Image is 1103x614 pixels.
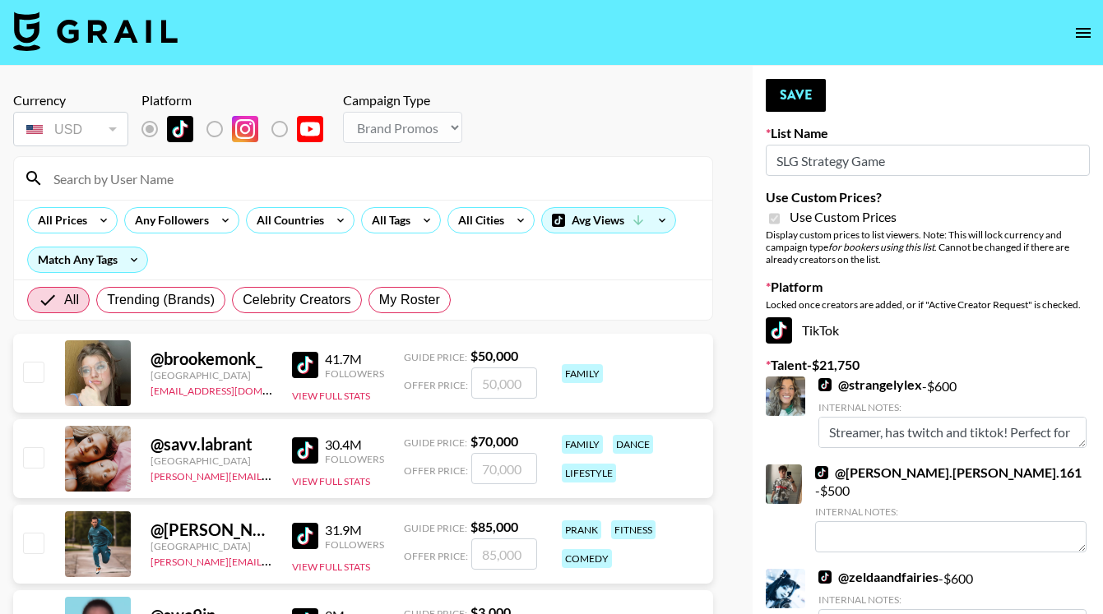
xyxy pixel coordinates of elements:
[292,437,318,464] img: TikTok
[766,189,1090,205] label: Use Custom Prices?
[404,522,467,534] span: Guide Price:
[815,464,1087,552] div: - $ 500
[28,247,147,272] div: Match Any Tags
[766,317,792,344] img: TikTok
[151,349,272,369] div: @ brookemonk_
[818,376,922,393] a: @strangelylex
[151,434,272,455] div: @ savv.labrant
[167,116,193,142] img: TikTok
[790,209,897,225] span: Use Custom Prices
[379,290,440,310] span: My Roster
[297,116,323,142] img: YouTube
[404,379,468,391] span: Offer Price:
[818,593,1087,606] div: Internal Notes:
[471,538,537,570] input: 85,000
[343,92,462,108] div: Campaign Type
[13,92,128,108] div: Currency
[151,455,272,467] div: [GEOGRAPHIC_DATA]
[470,433,518,449] strong: $ 70,000
[611,520,656,539] div: fitness
[818,378,832,391] img: TikTok
[151,519,272,540] div: @ [PERSON_NAME].[PERSON_NAME]
[141,92,336,108] div: Platform
[815,464,1082,481] a: @[PERSON_NAME].[PERSON_NAME].161
[766,125,1090,141] label: List Name
[471,367,537,399] input: 50,000
[247,208,327,233] div: All Countries
[562,464,616,482] div: lifestyle
[151,540,272,552] div: [GEOGRAPHIC_DATA]
[404,436,467,449] span: Guide Price:
[470,519,518,534] strong: $ 85,000
[325,351,384,367] div: 41.7M
[404,351,467,363] span: Guide Price:
[766,357,1090,373] label: Talent - $ 21,750
[818,376,1087,448] div: - $ 600
[151,381,316,397] a: [EMAIL_ADDRESS][DOMAIN_NAME]
[766,298,1090,311] div: Locked once creators are added, or if "Active Creator Request" is checked.
[13,12,178,51] img: Grail Talent
[766,79,826,112] button: Save
[613,435,653,454] div: dance
[151,467,394,482] a: [PERSON_NAME][EMAIL_ADDRESS][DOMAIN_NAME]
[64,290,79,310] span: All
[766,229,1090,265] div: Display custom prices to list viewers. Note: This will lock currency and campaign type . Cannot b...
[562,520,601,539] div: prank
[828,241,934,253] em: for bookers using this list
[362,208,414,233] div: All Tags
[471,453,537,484] input: 70,000
[292,352,318,378] img: TikTok
[562,549,612,568] div: comedy
[292,390,370,402] button: View Full Stats
[404,464,468,477] span: Offer Price:
[292,561,370,573] button: View Full Stats
[44,165,702,192] input: Search by User Name
[562,364,603,383] div: family
[292,523,318,549] img: TikTok
[325,367,384,380] div: Followers
[13,108,128,150] div: Currency is locked to USD
[292,475,370,487] button: View Full Stats
[448,208,507,233] div: All Cities
[766,279,1090,295] label: Platform
[232,116,258,142] img: Instagram
[125,208,212,233] div: Any Followers
[141,112,336,146] div: List locked to TikTok.
[470,348,518,363] strong: $ 50,000
[766,317,1090,344] div: TikTok
[325,522,384,538] div: 31.9M
[325,538,384,551] div: Followers
[325,436,384,453] div: 30.4M
[243,290,351,310] span: Celebrity Creators
[815,506,1087,518] div: Internal Notes:
[818,401,1087,413] div: Internal Notes:
[542,208,675,233] div: Avg Views
[325,453,384,465] div: Followers
[151,369,272,381] div: [GEOGRAPHIC_DATA]
[562,435,603,454] div: family
[107,290,215,310] span: Trending (Brands)
[28,208,90,233] div: All Prices
[16,115,125,144] div: USD
[151,552,394,568] a: [PERSON_NAME][EMAIL_ADDRESS][DOMAIN_NAME]
[404,550,468,562] span: Offer Price:
[818,417,1087,448] textarea: Streamer, has twitch and tiktok! Perfect for this!
[815,466,828,479] img: TikTok
[818,570,832,584] img: TikTok
[1067,16,1100,49] button: open drawer
[818,569,938,585] a: @zeldaandfairies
